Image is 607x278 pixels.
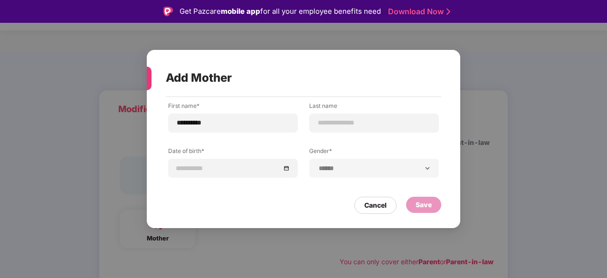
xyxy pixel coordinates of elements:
[309,102,439,114] label: Last name
[168,147,298,159] label: Date of birth*
[163,7,173,16] img: Logo
[166,59,418,96] div: Add Mother
[221,7,260,16] strong: mobile app
[446,7,450,17] img: Stroke
[168,102,298,114] label: First name*
[388,7,447,17] a: Download Now
[309,147,439,159] label: Gender*
[416,200,432,210] div: Save
[364,200,387,211] div: Cancel
[180,6,381,17] div: Get Pazcare for all your employee benefits need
